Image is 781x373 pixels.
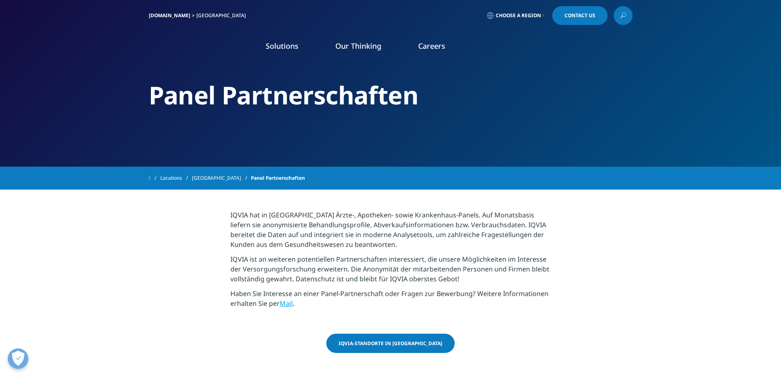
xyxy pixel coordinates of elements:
[326,334,455,353] a: IQVIA-Standorte in [GEOGRAPHIC_DATA]
[192,171,251,185] a: [GEOGRAPHIC_DATA]
[218,29,633,67] nav: Primary
[552,6,608,25] a: Contact Us
[160,171,192,185] a: Locations
[266,41,298,51] a: Solutions
[230,289,551,313] p: Haben Sie Interesse an einer Panel-Partnerschaft oder Fragen zur Bewerbung? Weitere Informationen...
[335,41,381,51] a: Our Thinking
[230,210,551,254] p: IQVIA hat in [GEOGRAPHIC_DATA] Ärzte-, Apotheken- sowie Krankenhaus-Panels. Auf Monatsbasis liefe...
[280,299,293,308] a: Mail
[149,80,633,111] h2: Panel Partnerschaften
[496,12,541,19] span: Choose a Region
[8,348,28,369] button: Open Preferences
[251,171,305,185] span: Panel Partnerschaften
[565,13,595,18] span: Contact Us
[149,12,190,19] a: [DOMAIN_NAME]
[339,340,442,347] span: IQVIA-Standorte in [GEOGRAPHIC_DATA]
[418,41,445,51] a: Careers
[230,254,551,289] p: IQVIA ist an weiteren potentiellen Partnerschaften interessiert, die unsere Möglichkeiten im Inte...
[196,12,249,19] div: [GEOGRAPHIC_DATA]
